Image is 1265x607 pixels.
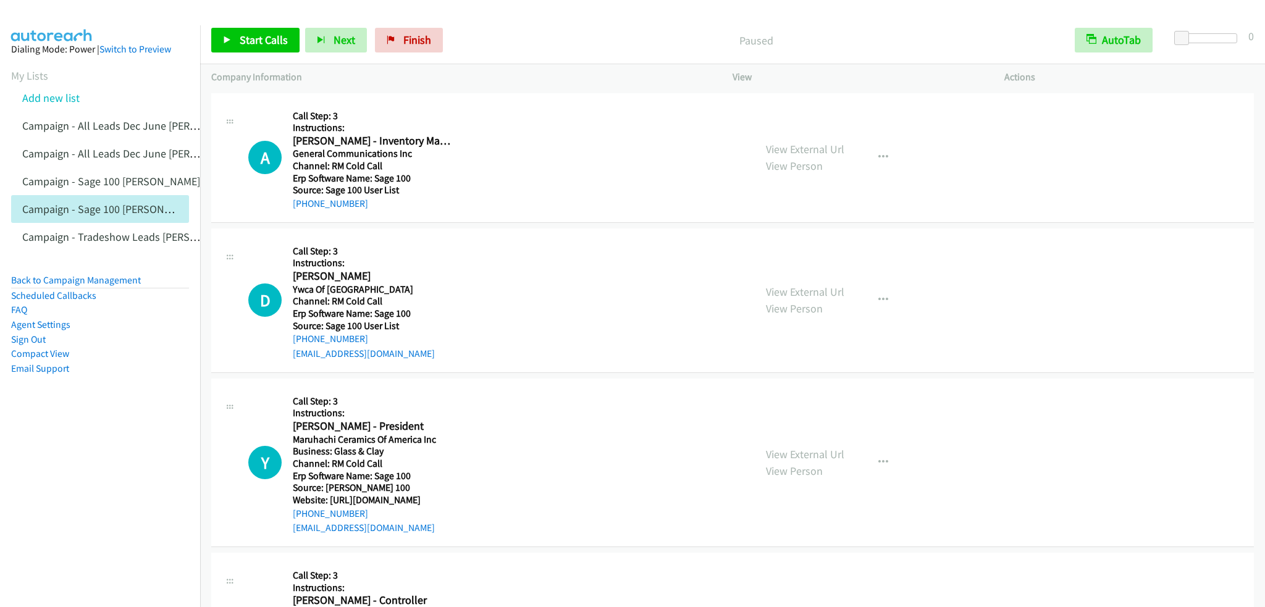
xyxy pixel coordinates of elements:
[375,28,443,52] a: Finish
[99,43,171,55] a: Switch to Preview
[293,458,456,470] h5: Channel: RM Cold Call
[11,319,70,330] a: Agent Settings
[293,320,456,332] h5: Source: Sage 100 User List
[293,295,456,308] h5: Channel: RM Cold Call
[293,333,368,345] a: [PHONE_NUMBER]
[211,28,300,52] a: Start Calls
[293,482,456,494] h5: Source: [PERSON_NAME] 100
[1004,70,1254,85] p: Actions
[460,32,1053,49] p: Paused
[11,362,69,374] a: Email Support
[766,464,823,478] a: View Person
[22,119,246,133] a: Campaign - All Leads Dec June [PERSON_NAME]
[293,419,456,433] h2: [PERSON_NAME] - President
[11,69,48,83] a: My Lists
[293,257,456,269] h5: Instructions:
[766,159,823,173] a: View Person
[22,146,282,161] a: Campaign - All Leads Dec June [PERSON_NAME] Cloned
[11,348,69,359] a: Compact View
[403,33,431,47] span: Finish
[11,290,96,301] a: Scheduled Callbacks
[240,33,288,47] span: Start Calls
[211,70,710,85] p: Company Information
[293,433,456,446] h5: Maruhachi Ceramics Of America Inc
[248,283,282,317] div: The call is yet to be attempted
[248,283,282,317] h1: D
[22,202,236,216] a: Campaign - Sage 100 [PERSON_NAME] Cloned
[293,172,456,185] h5: Erp Software Name: Sage 100
[293,160,456,172] h5: Channel: RM Cold Call
[293,470,456,482] h5: Erp Software Name: Sage 100
[293,110,456,122] h5: Call Step: 3
[293,395,456,408] h5: Call Step: 3
[733,70,982,85] p: View
[293,522,435,534] a: [EMAIL_ADDRESS][DOMAIN_NAME]
[293,148,456,160] h5: General Communications Inc
[293,508,368,519] a: [PHONE_NUMBER]
[248,446,282,479] div: The call is yet to be attempted
[766,142,844,156] a: View External Url
[248,446,282,479] h1: Y
[293,184,456,196] h5: Source: Sage 100 User List
[766,447,844,461] a: View External Url
[293,348,435,359] a: [EMAIL_ADDRESS][DOMAIN_NAME]
[22,230,276,244] a: Campaign - Tradeshow Leads [PERSON_NAME] Cloned
[293,198,368,209] a: [PHONE_NUMBER]
[293,134,456,148] h2: [PERSON_NAME] - Inventory Manager
[293,445,456,458] h5: Business: Glass & Clay
[293,283,456,296] h5: Ywca Of [GEOGRAPHIC_DATA]
[305,28,367,52] button: Next
[293,308,456,320] h5: Erp Software Name: Sage 100
[1180,33,1237,43] div: Delay between calls (in seconds)
[293,407,456,419] h5: Instructions:
[293,122,456,134] h5: Instructions:
[11,42,189,57] div: Dialing Mode: Power |
[22,174,200,188] a: Campaign - Sage 100 [PERSON_NAME]
[766,285,844,299] a: View External Url
[248,141,282,174] div: The call is yet to be attempted
[1075,28,1153,52] button: AutoTab
[293,569,503,582] h5: Call Step: 3
[293,245,456,257] h5: Call Step: 3
[293,269,456,283] h2: [PERSON_NAME]
[11,333,46,345] a: Sign Out
[11,304,27,316] a: FAQ
[11,274,141,286] a: Back to Campaign Management
[248,141,282,174] h1: A
[293,582,503,594] h5: Instructions:
[334,33,355,47] span: Next
[766,301,823,316] a: View Person
[22,91,80,105] a: Add new list
[1248,28,1254,44] div: 0
[293,494,456,506] h5: Website: [URL][DOMAIN_NAME]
